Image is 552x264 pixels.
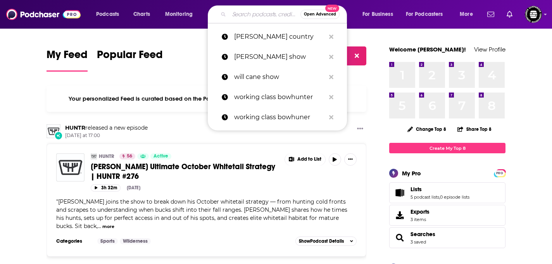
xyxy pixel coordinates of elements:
[56,238,91,244] h3: Categories
[392,232,407,243] a: Searches
[47,48,88,66] span: My Feed
[411,208,430,215] span: Exports
[91,8,129,21] button: open menu
[208,87,347,107] a: working class bowhunter
[127,185,140,190] div: [DATE]
[133,9,150,20] span: Charts
[389,205,505,226] a: Exports
[47,124,60,138] img: HUNTR
[165,9,193,20] span: Monitoring
[460,9,473,20] span: More
[392,210,407,221] span: Exports
[119,153,135,159] a: 56
[65,124,85,131] a: HUNTR
[96,9,119,20] span: Podcasts
[98,223,101,230] span: ...
[457,122,492,137] button: Share Top 8
[54,131,63,140] div: New Episode
[525,6,542,23] span: Logged in as KarinaSabol
[150,153,171,159] a: Active
[285,153,325,166] button: Show More Button
[56,198,347,230] span: [PERSON_NAME] joins the show to break down his October whitetail strategy — from hunting cold fro...
[297,156,321,162] span: Add to List
[392,187,407,198] a: Lists
[208,27,347,47] a: [PERSON_NAME] country
[47,48,88,72] a: My Feed
[389,227,505,248] span: Searches
[99,153,114,159] a: HUNTR
[65,124,148,132] h3: released a new episode
[389,46,466,53] a: Welcome [PERSON_NAME]!
[234,107,325,127] p: working class bowhuner
[525,6,542,23] button: Show profile menu
[56,198,347,230] span: "
[495,170,504,176] span: PRO
[208,67,347,87] a: will cane show
[229,8,300,21] input: Search podcasts, credits, & more...
[439,194,440,200] span: ,
[344,153,357,166] button: Show More Button
[65,132,148,139] span: [DATE] at 17:00
[411,217,430,222] span: 3 items
[389,143,505,153] a: Create My Top 8
[525,6,542,23] img: User Profile
[97,48,163,72] a: Popular Feed
[300,10,340,19] button: Open AdvancedNew
[127,153,132,160] span: 56
[128,8,155,21] a: Charts
[208,47,347,67] a: [PERSON_NAME] show
[304,12,336,16] span: Open Advanced
[354,124,366,134] button: Show More Button
[357,8,403,21] button: open menu
[406,9,443,20] span: For Podcasters
[411,239,426,245] a: 3 saved
[411,186,422,193] span: Lists
[91,184,121,192] button: 3h 32m
[403,124,451,134] button: Change Top 8
[91,153,97,159] img: HUNTR
[6,7,81,22] img: Podchaser - Follow, Share and Rate Podcasts
[325,5,339,12] span: New
[440,194,469,200] a: 0 episode lists
[295,237,357,246] button: ShowPodcast Details
[56,153,85,182] img: Josh Bowmar’s Ultimate October Whitetail Strategy | HUNTR #276
[234,47,325,67] p: will cain show
[495,170,504,176] a: PRO
[411,231,435,238] a: Searches
[484,8,497,21] a: Show notifications dropdown
[160,8,203,21] button: open menu
[102,223,114,230] button: more
[97,48,163,66] span: Popular Feed
[91,162,275,181] span: [PERSON_NAME] Ultimate October Whitetail Strategy | HUNTR #276
[47,86,366,112] div: Your personalized Feed is curated based on the Podcasts, Creators, Users, and Lists that you Follow.
[411,194,439,200] a: 5 podcast lists
[154,153,168,160] span: Active
[215,5,354,23] div: Search podcasts, credits, & more...
[234,67,325,87] p: will cane show
[402,170,421,177] div: My Pro
[454,8,483,21] button: open menu
[401,8,454,21] button: open menu
[362,9,393,20] span: For Business
[91,162,279,181] a: [PERSON_NAME] Ultimate October Whitetail Strategy | HUNTR #276
[411,186,469,193] a: Lists
[474,46,505,53] a: View Profile
[504,8,516,21] a: Show notifications dropdown
[234,27,325,47] p: will cain country
[208,107,347,127] a: working class bowhuner
[120,238,151,244] a: Wilderness
[234,87,325,107] p: working class bowhunter
[389,182,505,203] span: Lists
[299,238,344,244] span: Show Podcast Details
[97,238,118,244] a: Sports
